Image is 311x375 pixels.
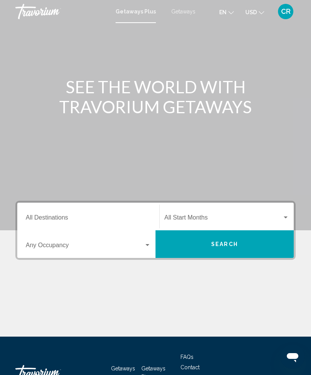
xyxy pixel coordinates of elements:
[155,230,294,258] button: Search
[171,8,195,15] a: Getaways
[17,203,294,258] div: Search widget
[180,354,194,360] a: FAQs
[15,4,108,19] a: Travorium
[276,3,296,20] button: User Menu
[211,241,238,248] span: Search
[280,344,305,369] iframe: Button to launch messaging window
[219,9,227,15] span: en
[245,9,257,15] span: USD
[219,7,234,18] button: Change language
[245,7,264,18] button: Change currency
[111,365,135,372] a: Getaways
[116,8,156,15] a: Getaways Plus
[281,8,291,15] span: CR
[180,364,200,370] a: Contact
[15,77,296,117] h1: SEE THE WORLD WITH TRAVORIUM GETAWAYS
